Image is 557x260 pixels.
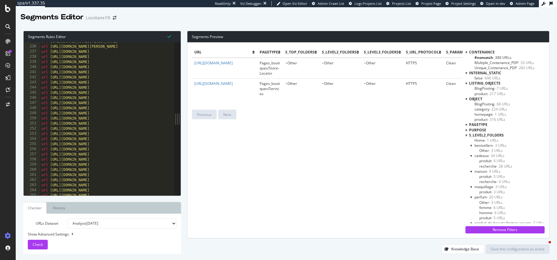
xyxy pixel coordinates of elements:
[531,220,545,226] span: - 7 URLs
[517,65,535,70] span: - 283 URLs
[24,90,40,95] div: 245
[469,81,500,86] span: listing_objects
[194,60,233,66] a: [URL][DOMAIN_NAME]
[474,75,500,81] span: Click to filter internal_static on false
[479,215,505,220] span: Click to filter s_Level2_Folders on parfum/produit
[21,12,83,22] div: Segments Editor
[283,1,307,6] span: Open Viz Editor
[469,50,495,55] span: Contenance
[491,205,505,210] span: - 6 URLs
[24,70,40,75] div: 241
[474,117,505,122] span: Click to filter object on product
[451,1,476,6] span: Project Settings
[474,60,534,65] span: Click to filter Contenance on Multiple_Contenance_PDP
[24,172,40,178] div: 261
[489,148,503,153] span: - 3 URLs
[491,189,505,194] span: - 3 URLs
[451,246,479,252] div: Knowledge Base
[479,189,505,194] span: Click to filter s_Level2_Folders on maquillage/produit
[24,126,40,131] div: 252
[312,1,344,6] a: Admin Crawl List
[479,200,503,205] span: Click to filter s_Level2_Folders on parfum/Other
[24,65,40,70] div: 240
[24,188,40,193] div: 264
[479,174,505,179] span: Click to filter s_Level2_Folders on maison/produit
[322,60,334,66] span: ~Other
[386,1,411,6] a: Projects List
[197,112,212,117] div: Previous
[113,16,116,20] div: arrow-right-arrow-left
[479,164,512,169] span: Click to filter s_Level2_Folders on cadeaux/recherche
[493,184,507,189] span: - 3 URLs
[474,169,500,174] span: Click to filter s_Level2_Folders on maison and its children
[86,15,110,21] div: Loccitane FR
[194,81,233,86] a: [URL][DOMAIN_NAME]
[491,158,505,163] span: - 6 URLs
[406,50,439,55] span: s_URL_Protocol
[474,55,511,60] span: Click to filter Contenance on #nomatch
[192,110,217,119] button: Previous
[491,174,505,179] span: - 5 URLs
[474,184,507,189] span: Click to filter s_Level2_Folders on maquillage and its children
[469,96,482,101] span: object
[24,152,40,157] div: 257
[510,1,534,6] a: Admin Page
[24,183,40,188] div: 263
[493,143,507,148] span: - 3 URLs
[322,81,334,86] span: ~Other
[24,95,40,101] div: 246
[497,179,510,184] span: - 4 URLs
[474,153,504,158] span: Click to filter s_Level2_Folders on cadeaux and its children
[486,244,549,254] button: Save this configuration as active
[474,86,508,91] span: Click to filter listing_objects on BlogPosting
[355,1,382,6] span: Logs Projects List
[167,34,171,39] span: Syntax is valid
[24,167,40,172] div: 260
[24,157,40,162] div: 258
[364,60,376,66] span: ~Other
[445,1,476,6] a: Project Settings
[474,101,510,107] span: Click to filter object on BlogPosting
[23,218,63,229] label: URLs Dataset
[24,101,40,106] div: 247
[24,44,40,49] div: 236
[474,220,545,226] span: Click to filter s_Level2_Folders on produit-de-beaute-format-voyage and its children
[442,246,484,252] a: Knowledge Base
[491,215,505,220] span: - 5 URLs
[24,75,40,80] div: 242
[260,60,280,76] span: Pages_boutiques/Store-Locator
[469,127,486,133] span: purpose
[416,1,441,6] a: Project Page
[479,148,503,153] span: Click to filter s_Level2_Folders on bestsellers/Other
[446,81,456,86] span: Clean
[318,1,344,6] span: Admin Crawl List
[516,1,534,6] span: Admin Page
[474,107,507,112] span: Click to filter object on category
[469,122,487,127] span: pagetype
[24,80,40,85] div: 243
[218,110,236,119] button: Next
[406,81,417,86] span: HTTPS
[24,54,40,59] div: 238
[474,91,505,96] span: Click to filter listing_objects on product
[285,81,297,86] span: ~Other
[479,158,505,163] span: Click to filter s_Level2_Folders on cadeaux/produit
[187,31,549,43] div: Segments Preview
[24,162,40,167] div: 259
[480,1,505,6] a: Open in dev
[479,210,506,215] span: Click to filter s_Level2_Folders on parfum/homme
[492,210,506,215] span: - 6 URLs
[465,226,545,233] button: Remove Filters
[469,227,541,232] div: Remove Filters
[491,246,545,252] div: Save this configuration as active
[494,86,508,91] span: - 7 URLs
[24,178,40,183] div: 262
[489,107,507,112] span: - 224 URLs
[23,232,172,237] div: Show Advanced Settings
[446,50,480,55] span: s_Parameter_Use
[493,55,511,60] span: - 380 URLs
[24,136,40,142] div: 254
[23,202,47,214] a: Checker
[24,85,40,90] div: 244
[48,202,70,214] a: History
